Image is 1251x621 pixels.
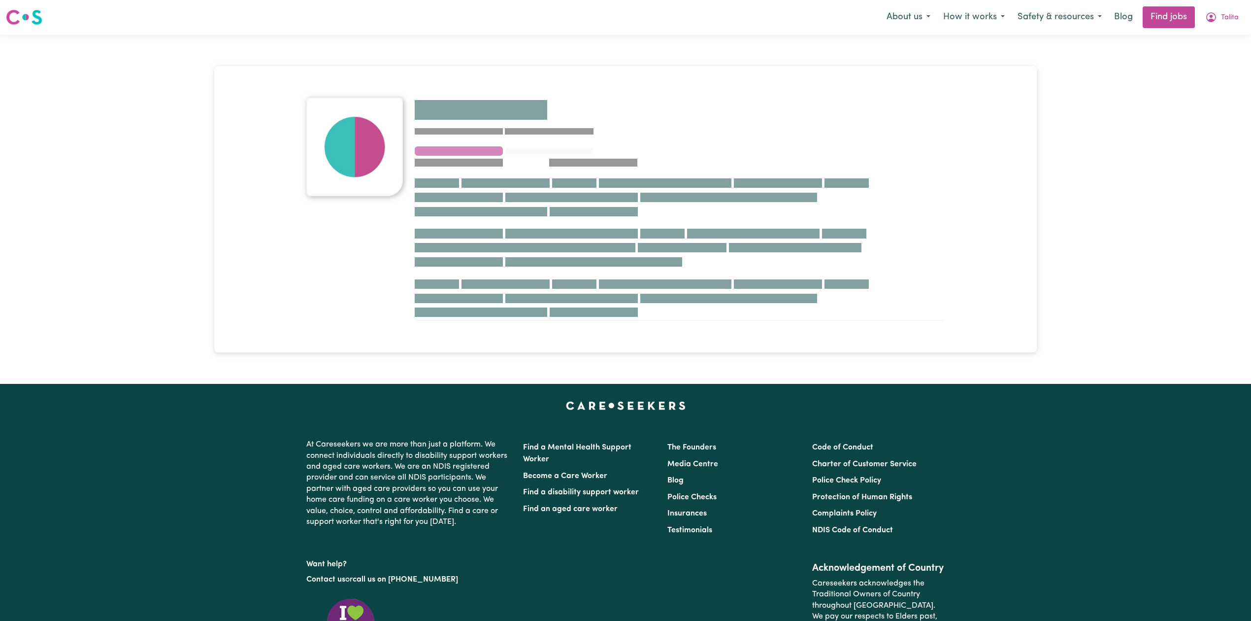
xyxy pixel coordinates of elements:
[6,8,42,26] img: Careseekers logo
[812,510,877,517] a: Complaints Policy
[306,576,345,584] a: Contact us
[667,493,717,501] a: Police Checks
[306,570,511,589] p: or
[1143,6,1195,28] a: Find jobs
[667,477,684,484] a: Blog
[523,488,639,496] a: Find a disability support worker
[1108,6,1139,28] a: Blog
[812,477,881,484] a: Police Check Policy
[667,510,707,517] a: Insurances
[1212,582,1243,613] iframe: Button to launch messaging window
[812,526,893,534] a: NDIS Code of Conduct
[523,505,618,513] a: Find an aged care worker
[667,444,716,451] a: The Founders
[667,460,718,468] a: Media Centre
[6,6,42,29] a: Careseekers logo
[566,402,686,410] a: Careseekers home page
[880,7,937,28] button: About us
[667,526,712,534] a: Testimonials
[523,444,631,463] a: Find a Mental Health Support Worker
[1199,7,1245,28] button: My Account
[812,460,917,468] a: Charter of Customer Service
[353,576,458,584] a: call us on [PHONE_NUMBER]
[1011,7,1108,28] button: Safety & resources
[306,555,511,570] p: Want help?
[1221,12,1239,23] span: Talita
[523,472,607,480] a: Become a Care Worker
[937,7,1011,28] button: How it works
[306,435,511,531] p: At Careseekers we are more than just a platform. We connect individuals directly to disability su...
[812,493,912,501] a: Protection of Human Rights
[812,562,945,574] h2: Acknowledgement of Country
[812,444,873,451] a: Code of Conduct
